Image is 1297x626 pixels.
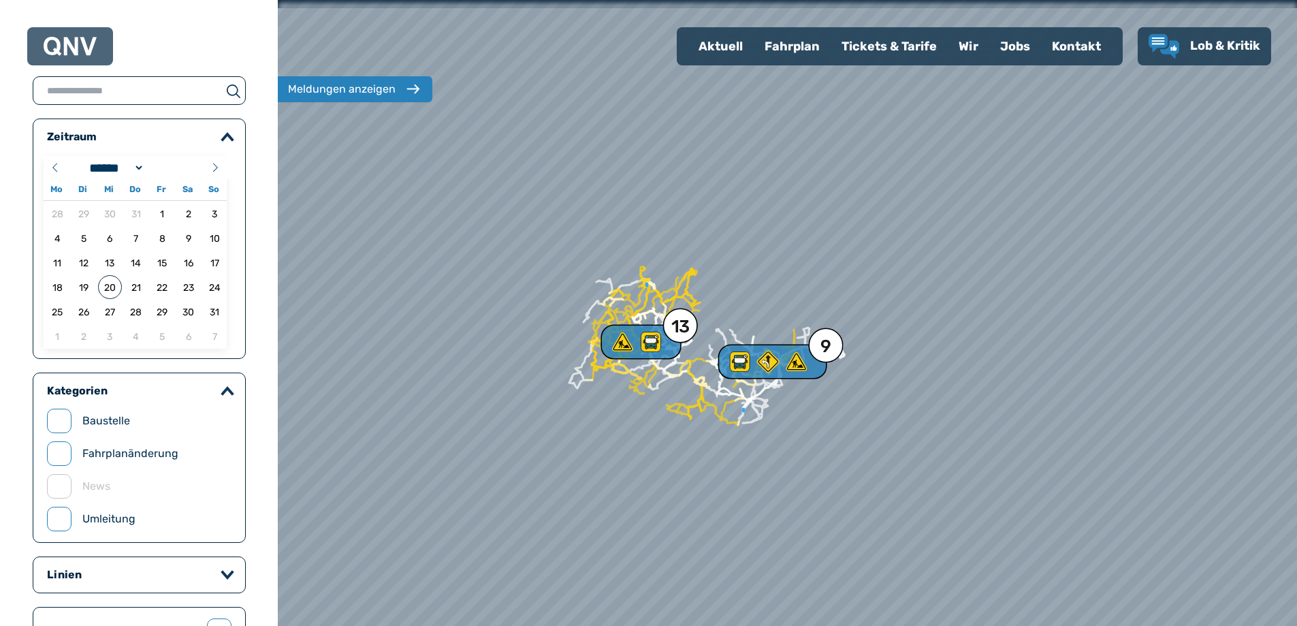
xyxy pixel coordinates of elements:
span: 14.08.2025 [124,251,148,275]
div: Meldungen anzeigen [288,81,396,97]
span: 13.08.2025 [98,251,122,275]
select: Month [85,161,145,175]
span: 17.08.2025 [203,251,227,275]
a: Aktuell [688,29,754,64]
span: 05.09.2025 [150,324,174,348]
span: Fr [148,185,174,194]
a: Lob & Kritik [1149,34,1260,59]
span: 10.08.2025 [203,226,227,250]
span: 07.08.2025 [124,226,148,250]
span: Do [122,185,148,194]
span: 26.08.2025 [71,300,95,324]
span: Sa [174,185,200,194]
span: 12.08.2025 [71,251,95,275]
span: 06.08.2025 [98,226,122,250]
legend: Zeitraum [47,130,97,144]
span: 04.08.2025 [46,226,69,250]
img: QNV Logo [44,37,97,56]
span: 15.08.2025 [150,251,174,275]
button: suchen [221,82,245,99]
span: 25.08.2025 [46,300,69,324]
span: 04.09.2025 [124,324,148,348]
span: 01.08.2025 [150,202,174,225]
span: 30.08.2025 [176,300,200,324]
div: 13 [671,318,690,336]
span: 31.08.2025 [203,300,227,324]
label: Baustelle [82,413,130,429]
a: Jobs [989,29,1041,64]
span: 30.07.2025 [98,202,122,225]
label: Umleitung [82,511,135,527]
span: 16.08.2025 [176,251,200,275]
div: 9 [738,351,805,373]
legend: Linien [47,568,82,582]
span: 22.08.2025 [150,275,174,299]
span: 20.08.2025 [98,275,122,299]
span: Lob & Kritik [1190,38,1260,53]
span: 01.09.2025 [46,324,69,348]
span: 03.09.2025 [98,324,122,348]
a: Kontakt [1041,29,1112,64]
a: Fahrplan [754,29,831,64]
span: 08.08.2025 [150,226,174,250]
span: 27.08.2025 [98,300,122,324]
span: 29.08.2025 [150,300,174,324]
span: 28.07.2025 [46,202,69,225]
a: Tickets & Tarife [831,29,948,64]
a: QNV Logo [44,33,97,60]
span: Mi [96,185,122,194]
button: Meldungen anzeigen [274,76,432,102]
span: 24.08.2025 [203,275,227,299]
div: 13 [615,331,664,353]
span: 11.08.2025 [46,251,69,275]
span: 03.08.2025 [203,202,227,225]
span: 28.08.2025 [124,300,148,324]
input: Year [144,161,193,175]
span: 05.08.2025 [71,226,95,250]
span: So [201,185,227,194]
label: Fahrplanänderung [82,445,178,462]
span: 06.09.2025 [176,324,200,348]
span: Mo [44,185,69,194]
legend: Kategorien [47,384,108,398]
span: 02.09.2025 [71,324,95,348]
span: 23.08.2025 [176,275,200,299]
span: 07.09.2025 [203,324,227,348]
span: 18.08.2025 [46,275,69,299]
span: 02.08.2025 [176,202,200,225]
span: 31.07.2025 [124,202,148,225]
a: Wir [948,29,989,64]
label: News [82,478,110,495]
span: 29.07.2025 [71,202,95,225]
span: 21.08.2025 [124,275,148,299]
span: 19.08.2025 [71,275,95,299]
span: 09.08.2025 [176,226,200,250]
div: 9 [820,338,831,356]
span: Di [69,185,95,194]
